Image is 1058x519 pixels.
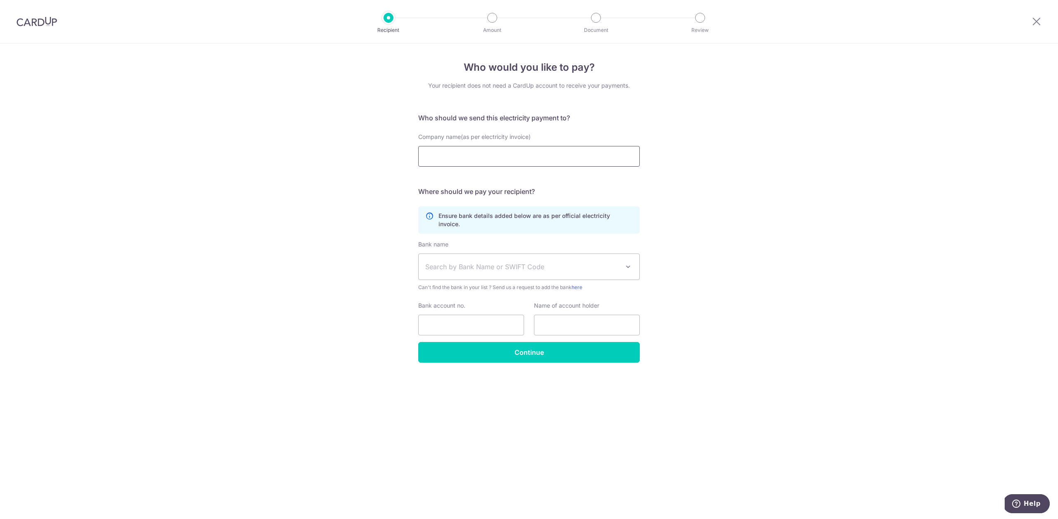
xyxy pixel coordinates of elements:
[19,6,36,13] span: Help
[418,113,640,123] h5: Who should we send this electricity payment to?
[418,240,448,249] label: Bank name
[534,301,599,310] label: Name of account holder
[418,60,640,75] h4: Who would you like to pay?
[418,187,640,196] h5: Where should we pay your recipient?
[358,26,419,34] p: Recipient
[418,283,640,292] span: Can't find the bank in your list ? Send us a request to add the bank
[418,301,465,310] label: Bank account no.
[418,342,640,363] input: Continue
[670,26,731,34] p: Review
[438,212,633,228] p: Ensure bank details added below are as per official electricity invoice.
[565,26,627,34] p: Document
[425,262,620,272] span: Search by Bank Name or SWIFT Code
[572,284,582,290] a: here
[1005,494,1050,515] iframe: Opens a widget where you can find more information
[418,81,640,90] div: Your recipient does not need a CardUp account to receive your payments.
[17,17,57,26] img: CardUp
[462,26,523,34] p: Amount
[418,133,531,140] span: Company name(as per electricity invoice)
